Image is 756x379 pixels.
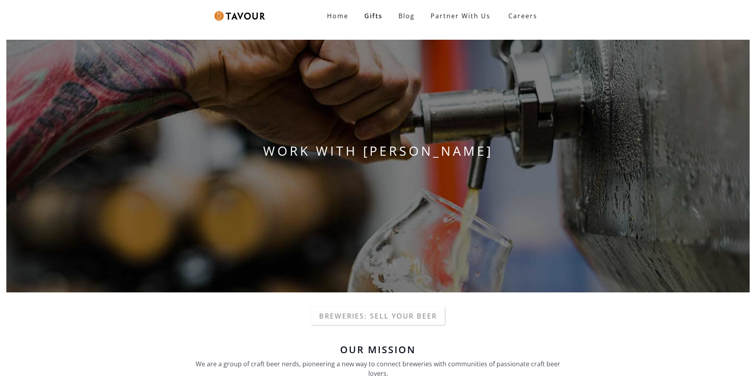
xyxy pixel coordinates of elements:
a: Gifts [356,8,391,24]
strong: Careers [508,8,537,24]
a: Breweries: Sell your beer [311,307,445,325]
h1: WORK WITH [PERSON_NAME] [6,141,750,160]
a: Careers [498,5,543,27]
a: Blog [391,8,423,24]
strong: Home [327,12,348,20]
a: Home [319,8,356,24]
h6: Our Mission [192,345,565,354]
a: Partner With Us [423,8,498,24]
